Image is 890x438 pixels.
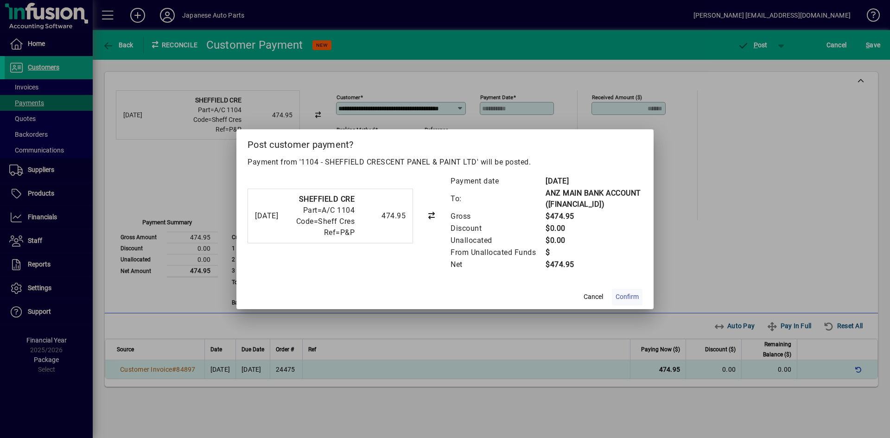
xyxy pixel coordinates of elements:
[450,259,545,271] td: Net
[450,187,545,210] td: To:
[450,175,545,187] td: Payment date
[545,210,642,222] td: $474.95
[359,210,406,222] div: 474.95
[450,210,545,222] td: Gross
[450,235,545,247] td: Unallocated
[255,210,278,222] div: [DATE]
[450,222,545,235] td: Discount
[299,195,355,203] strong: SHEFFIELD CRE
[545,222,642,235] td: $0.00
[616,292,639,302] span: Confirm
[584,292,603,302] span: Cancel
[248,157,642,168] p: Payment from '1104 - SHEFFIELD CRESCENT PANEL & PAINT LTD' will be posted.
[236,129,654,156] h2: Post customer payment?
[545,187,642,210] td: ANZ MAIN BANK ACCOUNT ([FINANCIAL_ID])
[578,289,608,305] button: Cancel
[612,289,642,305] button: Confirm
[296,206,355,237] span: Part=A/C 1104 Code=Sheff Cres Ref=P&P
[450,247,545,259] td: From Unallocated Funds
[545,235,642,247] td: $0.00
[545,175,642,187] td: [DATE]
[545,247,642,259] td: $
[545,259,642,271] td: $474.95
